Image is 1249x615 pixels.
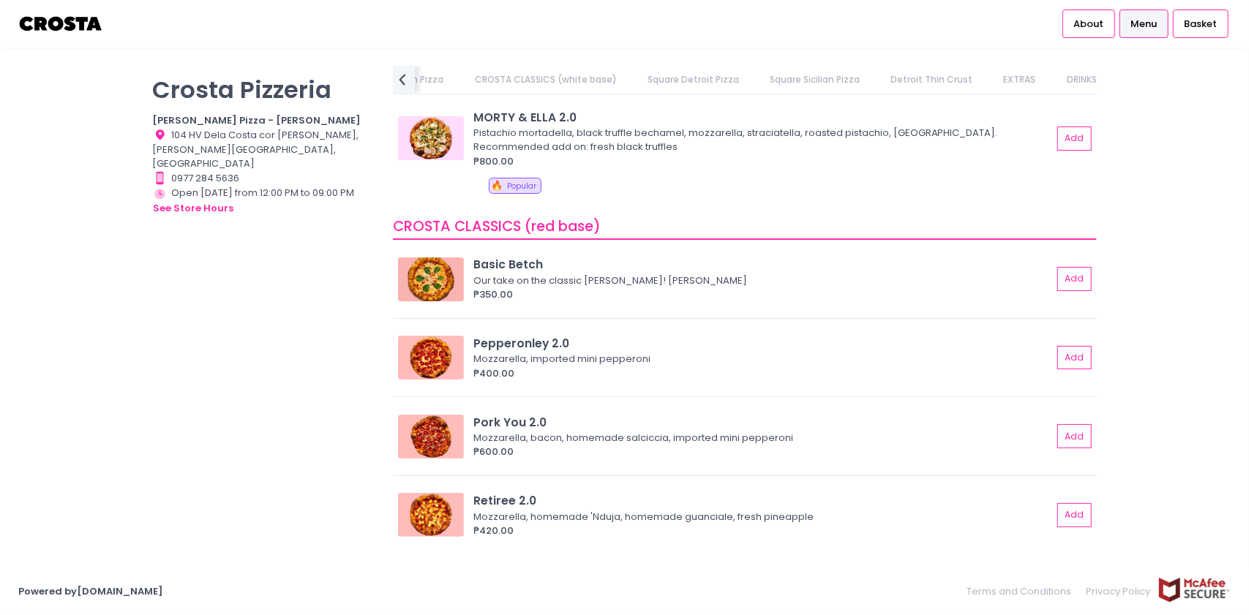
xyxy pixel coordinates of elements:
div: ₱400.00 [473,366,1052,381]
img: Pepperonley 2.0 [398,336,464,380]
a: Square Detroit Pizza [634,66,754,94]
button: see store hours [153,200,235,216]
a: Powered by[DOMAIN_NAME] [18,584,163,598]
a: CROSTA CLASSICS (white base) [460,66,631,94]
a: Detroit Thin Crust [877,66,987,94]
div: Mozzarella, homemade 'Nduja, homemade guanciale, fresh pineapple [473,510,1048,524]
img: MORTY & ELLA 2.0 [398,116,464,160]
div: ₱600.00 [473,445,1052,459]
img: Basic Betch [398,257,464,301]
span: Basket [1184,17,1217,31]
div: Pepperonley 2.0 [473,335,1052,352]
button: Add [1057,424,1092,448]
div: Open [DATE] from 12:00 PM to 09:00 PM [153,186,375,216]
div: ₱420.00 [473,524,1052,538]
a: Menu [1119,10,1169,37]
span: About [1073,17,1103,31]
div: 104 HV Dela Costa cor [PERSON_NAME], [PERSON_NAME][GEOGRAPHIC_DATA], [GEOGRAPHIC_DATA] [153,128,375,171]
img: Retiree 2.0 [398,493,464,537]
a: About [1062,10,1115,37]
div: Mozzarella, imported mini pepperoni [473,352,1048,366]
div: Pistachio mortadella, black truffle bechamel, mozzarella, straciatella, roasted pistachio, [GEOGR... [473,126,1048,154]
a: Vegan Pizza [375,66,458,94]
span: Popular [508,181,537,192]
button: Add [1057,503,1092,527]
img: mcafee-secure [1158,577,1231,603]
span: 🔥 [491,178,503,192]
div: Pork You 2.0 [473,414,1052,431]
a: Privacy Policy [1079,577,1158,605]
button: Add [1057,127,1092,151]
a: Square Sicilian Pizza [756,66,874,94]
div: Mozzarella, bacon, homemade salciccia, imported mini pepperoni [473,431,1048,445]
img: Pork You 2.0 [398,415,464,459]
p: Crosta Pizzeria [153,75,375,104]
span: Menu [1130,17,1157,31]
div: ₱350.00 [473,287,1052,302]
b: [PERSON_NAME] Pizza - [PERSON_NAME] [153,113,361,127]
div: 0977 284 5636 [153,171,375,186]
button: Add [1057,346,1092,370]
a: Terms and Conditions [967,577,1079,605]
span: CROSTA CLASSICS (red base) [393,216,601,236]
div: Retiree 2.0 [473,492,1052,509]
img: logo [18,11,104,37]
div: Our take on the classic [PERSON_NAME]! [PERSON_NAME] [473,273,1048,288]
button: Add [1057,267,1092,291]
div: Basic Betch [473,256,1052,273]
div: MORTY & ELLA 2.0 [473,109,1052,126]
a: DRINKS [1053,66,1111,94]
a: EXTRAS [989,66,1050,94]
div: ₱800.00 [473,154,1052,169]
